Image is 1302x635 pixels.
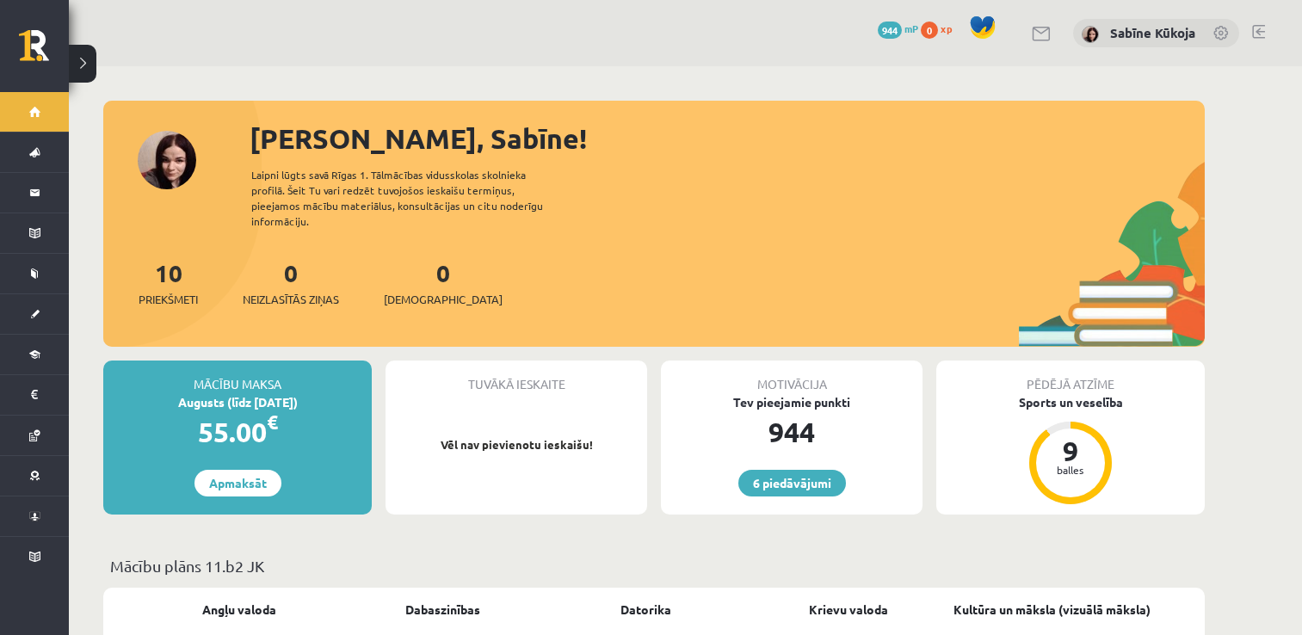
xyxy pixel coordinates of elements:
a: 0[DEMOGRAPHIC_DATA] [384,257,503,308]
a: Sabīne Kūkoja [1110,24,1195,41]
div: balles [1045,465,1096,475]
div: Augusts (līdz [DATE]) [103,393,372,411]
a: Angļu valoda [202,601,276,619]
span: [DEMOGRAPHIC_DATA] [384,291,503,308]
div: Pēdējā atzīme [936,361,1205,393]
span: 0 [921,22,938,39]
div: Mācību maksa [103,361,372,393]
div: Laipni lūgts savā Rīgas 1. Tālmācības vidusskolas skolnieka profilā. Šeit Tu vari redzēt tuvojošo... [251,167,573,229]
div: 944 [661,411,923,453]
a: Sports un veselība 9 balles [936,393,1205,507]
p: Vēl nav pievienotu ieskaišu! [394,436,639,453]
a: 6 piedāvājumi [738,470,846,496]
img: Sabīne Kūkoja [1082,26,1099,43]
a: 10Priekšmeti [139,257,198,308]
a: 0 xp [921,22,960,35]
span: 944 [878,22,902,39]
span: xp [941,22,952,35]
span: mP [904,22,918,35]
p: Mācību plāns 11.b2 JK [110,554,1198,577]
span: Priekšmeti [139,291,198,308]
a: 944 mP [878,22,918,35]
div: 9 [1045,437,1096,465]
a: Dabaszinības [405,601,480,619]
a: Rīgas 1. Tālmācības vidusskola [19,30,69,73]
a: Kultūra un māksla (vizuālā māksla) [953,601,1151,619]
span: Neizlasītās ziņas [243,291,339,308]
div: 55.00 [103,411,372,453]
a: Datorika [620,601,671,619]
div: Tev pieejamie punkti [661,393,923,411]
a: Apmaksāt [194,470,281,496]
a: 0Neizlasītās ziņas [243,257,339,308]
div: Motivācija [661,361,923,393]
span: € [267,410,278,435]
a: Krievu valoda [809,601,888,619]
div: [PERSON_NAME], Sabīne! [250,118,1205,159]
div: Tuvākā ieskaite [386,361,647,393]
div: Sports un veselība [936,393,1205,411]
